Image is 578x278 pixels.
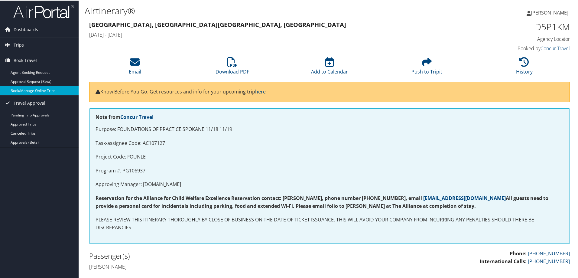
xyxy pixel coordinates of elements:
[13,4,74,18] img: airportal-logo.png
[516,60,533,74] a: History
[541,44,570,51] a: Concur Travel
[423,194,506,201] a: [EMAIL_ADDRESS][DOMAIN_NAME]
[480,257,527,264] strong: International Calls:
[531,9,568,15] span: [PERSON_NAME]
[96,113,154,120] strong: Note from
[456,35,570,42] h4: Agency Locator
[14,52,37,67] span: Book Travel
[14,95,45,110] span: Travel Approval
[411,60,442,74] a: Push to Tripit
[456,44,570,51] h4: Booked by
[96,139,563,147] p: Task-assignee Code: AC107127
[89,263,325,270] h4: [PERSON_NAME]
[96,194,548,209] strong: All guests need to provide a personal card for incidentals including parking, food and extended W...
[96,125,563,133] p: Purpose: FOUNDATIONS OF PRACTICE SPOKANE 11/18 11/19
[311,60,348,74] a: Add to Calendar
[89,31,447,38] h4: [DATE] - [DATE]
[96,166,563,174] p: Program #: PG106937
[14,21,38,37] span: Dashboards
[510,250,527,256] strong: Phone:
[296,202,476,209] strong: Please email folio to [PERSON_NAME] at The Alliance at completion of stay.
[89,250,325,260] h2: Passenger(s)
[85,4,411,17] h1: Airtinerary®
[527,3,574,21] a: [PERSON_NAME]
[96,180,563,188] p: Approving Manager: [DOMAIN_NAME]
[96,152,563,160] p: Project Code: FOUNLE
[120,113,154,120] a: Concur Travel
[528,257,570,264] a: [PHONE_NUMBER]
[255,88,266,94] a: here
[96,215,563,231] p: PLEASE REVIEW THIS ITINERARY THOROUGHLY BY CLOSE OF BUSINESS ON THE DATE OF TICKET ISSUANCE. THIS...
[129,60,141,74] a: Email
[96,87,563,95] p: Know Before You Go: Get resources and info for your upcoming trip
[96,194,422,201] strong: Reservation for the Alliance for Child Welfare Excellence Reservation contact: [PERSON_NAME], pho...
[216,60,249,74] a: Download PDF
[528,250,570,256] a: [PHONE_NUMBER]
[456,20,570,33] h1: D5P1KM
[89,20,346,28] strong: [GEOGRAPHIC_DATA], [GEOGRAPHIC_DATA] [GEOGRAPHIC_DATA], [GEOGRAPHIC_DATA]
[14,37,24,52] span: Trips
